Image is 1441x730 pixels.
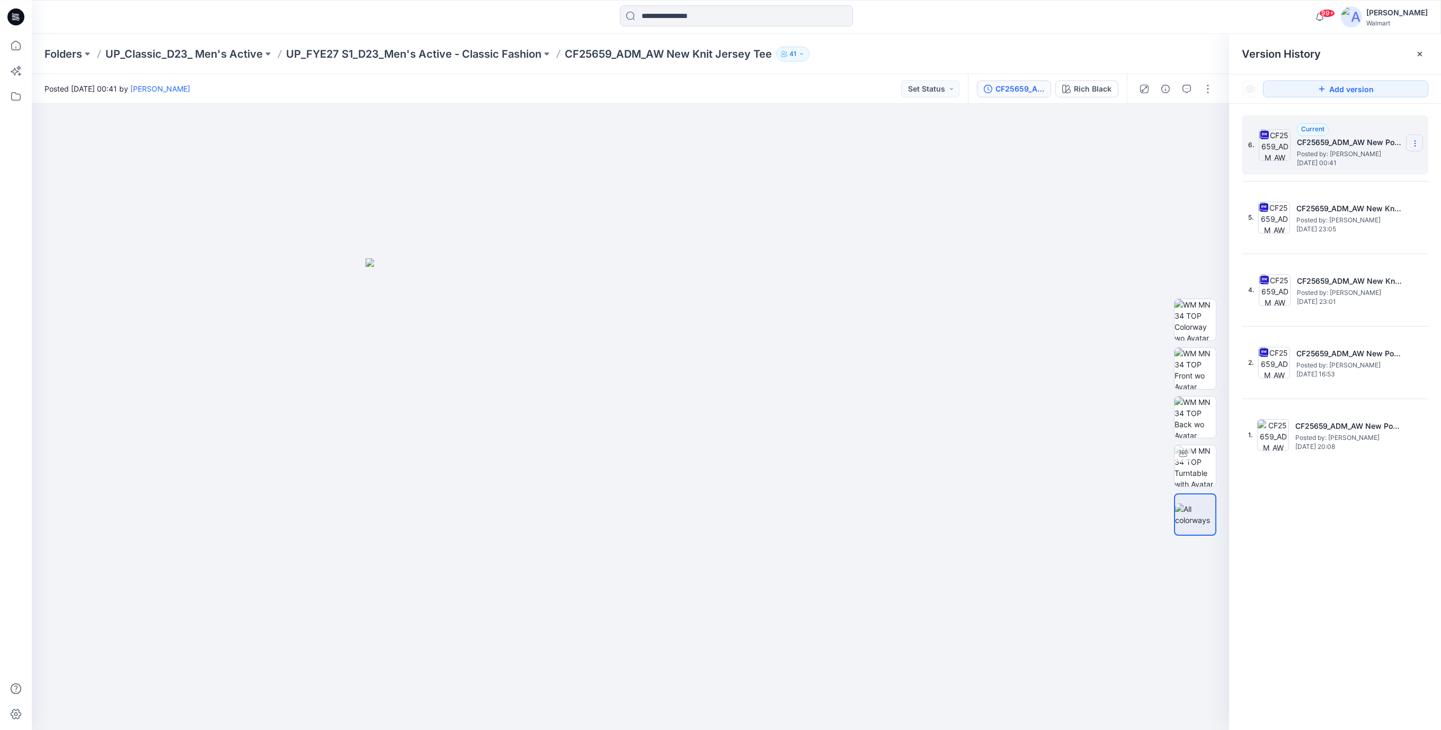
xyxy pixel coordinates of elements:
[1248,285,1255,295] span: 4.
[1295,420,1401,432] h5: CF25659_ADM_AW New Poly Tee Opt2
[995,83,1044,95] div: CF25659_ADM_AW New Poly Tee 11AUG25
[1263,80,1428,97] button: Add version
[45,47,82,61] a: Folders
[565,47,772,61] p: CF25659_ADM_AW New Knit Jersey Tee
[1297,136,1403,149] h5: CF25659_ADM_AW New Poly Tee 11AUG25
[977,80,1051,97] button: CF25659_ADM_AW New Poly Tee [DATE]
[1175,503,1215,526] img: All colorways
[1319,9,1335,17] span: 99+
[776,47,810,61] button: 41
[1296,202,1402,215] h5: CF25659_ADM_AW New Knit Jersey Tee FABRIC 1
[1157,80,1174,97] button: Details
[1248,213,1254,222] span: 5.
[1297,287,1403,298] span: Posted by: Chantal Blommerde
[1175,299,1216,340] img: WM MN 34 TOP Colorway wo Avatar
[1297,298,1403,305] span: [DATE] 23:01
[1296,371,1402,378] span: [DATE] 16:53
[1074,83,1111,95] div: Rich Black
[1175,396,1216,438] img: WM MN 34 TOP Back wo Avatar
[1366,19,1428,27] div: Walmart
[1296,226,1402,233] span: [DATE] 23:05
[45,83,190,94] span: Posted [DATE] 00:41 by
[1175,348,1216,389] img: WM MN 34 TOP Front wo Avatar
[1248,358,1254,367] span: 2.
[1301,125,1324,133] span: Current
[1341,6,1362,28] img: avatar
[1297,149,1403,159] span: Posted by: Chantal Blommerde
[1259,274,1291,306] img: CF25659_ADM_AW New Knit Jersey Tee 04JUN25
[1248,430,1253,440] span: 1.
[1258,202,1290,233] img: CF25659_ADM_AW New Knit Jersey Tee FABRIC 1
[1248,140,1255,150] span: 6.
[1242,48,1321,60] span: Version History
[1297,275,1403,287] h5: CF25659_ADM_AW New Knit Jersey Tee 04JUN25
[789,48,796,60] p: 41
[1416,50,1424,58] button: Close
[1257,419,1289,451] img: CF25659_ADM_AW New Poly Tee Opt2
[286,47,541,61] a: UP_FYE27 S1_D23_Men's Active - Classic Fashion
[1295,443,1401,450] span: [DATE] 20:08
[1366,6,1428,19] div: [PERSON_NAME]
[1258,347,1290,378] img: CF25659_ADM_AW New Poly Tee Opt2
[1296,360,1402,371] span: Posted by: Chantal Blommerde
[1296,215,1402,226] span: Posted by: Chantal Blommerde
[130,84,190,93] a: [PERSON_NAME]
[105,47,263,61] a: UP_Classic_D23_ Men's Active
[1242,80,1259,97] button: Show Hidden Versions
[1259,129,1291,161] img: CF25659_ADM_AW New Poly Tee 11AUG25
[1175,445,1216,486] img: WM MN 34 TOP Turntable with Avatar
[1297,159,1403,167] span: [DATE] 00:41
[1055,80,1118,97] button: Rich Black
[1296,347,1402,360] h5: CF25659_ADM_AW New Poly Tee Opt2
[1295,432,1401,443] span: Posted by: Chantal Blommerde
